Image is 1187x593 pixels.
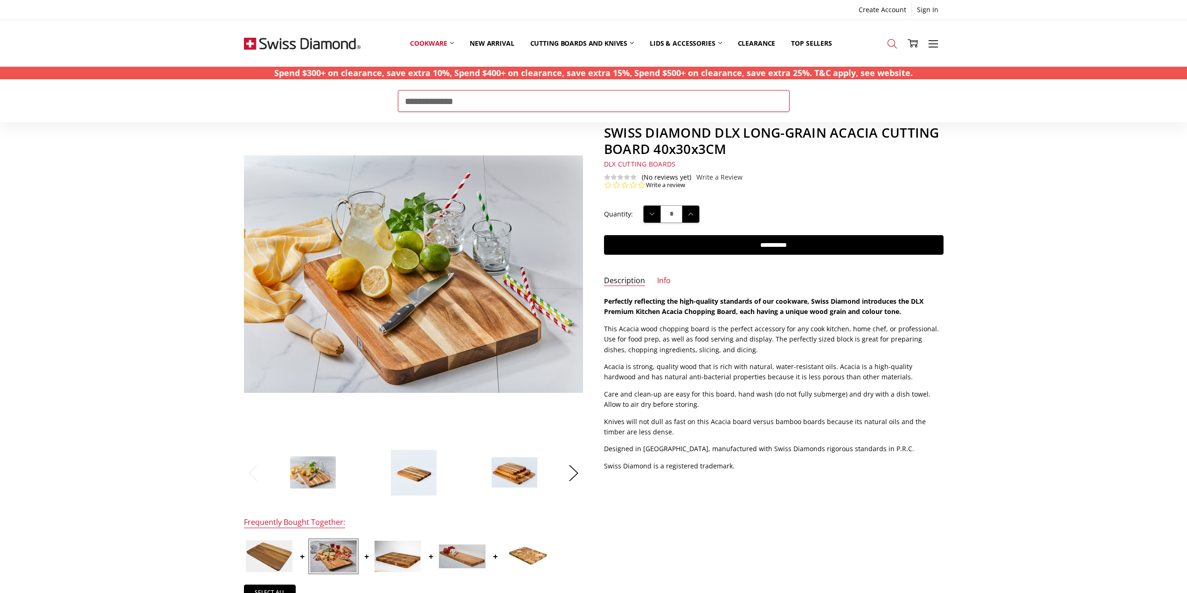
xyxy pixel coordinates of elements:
img: SWISS DIAMOND DLX LONG-GRAIN ACACIA CUTTING BOARD 40x30x3CM [491,457,538,488]
a: Write a review [646,181,685,189]
a: Clearance [730,22,784,64]
button: Previous [244,459,263,487]
a: Lids & Accessories [642,22,729,64]
a: Write a Review [696,174,743,181]
div: Frequently Bought Together: [244,517,345,528]
a: Info [657,276,671,286]
img: SWISS DIAMOND DLX LONG-GRAIN ACACIA CUTTING BOARD 40x30x3CM [290,456,336,489]
p: Designed in [GEOGRAPHIC_DATA], manufactured with Swiss Diamonds rigorous standards in P.R.C. [604,444,944,454]
a: Create Account [854,3,911,16]
a: New arrival [462,22,522,64]
img: SWISS DIAMOND DLX HERRING BONE CUTTING BOARD 40x30x3CM [375,541,421,572]
a: Cookware [402,22,462,64]
a: Sign In [912,3,944,16]
h1: SWISS DIAMOND DLX LONG-GRAIN ACACIA CUTTING BOARD 40x30x3CM [604,125,944,157]
img: Free Shipping On Every Order [244,20,361,67]
button: Next [564,459,583,487]
p: Care and clean-up are easy for this board, hand wash (do not fully submerge) and dry with a dish ... [604,389,944,410]
a: Top Sellers [783,22,840,64]
label: Quantity: [604,209,633,219]
p: Swiss Diamond is a registered trademark. [604,461,944,471]
p: Acacia is strong, quality wood that is rich with natural, water-resistant oils. Acacia is a high-... [604,362,944,383]
p: Spend $300+ on clearance, save extra 10%, Spend $400+ on clearance, save extra 15%, Spend $500+ o... [274,67,913,79]
img: SWISS DIAMOND DLX LONG-GRAIN ACACIA CUTTING BOARD 50x35x3CM [246,540,292,572]
a: Cutting boards and knives [522,22,642,64]
span: (No reviews yet) [642,174,691,181]
p: Knives will not dull as fast on this Acacia board versus bamboo boards because its natural oils a... [604,417,944,438]
img: SWISS DIAMOND DLX LONG-GRAIN ACACIA CUTTING BOARD 40x30x3CM [390,449,437,496]
img: SWISS DIAMOND DLX LONG-GRAIN Acacia Serving Board 60x20x2.5cm [439,544,486,568]
p: This Acacia wood chopping board is the perfect accessory for any cook kitchen, home chef, or prof... [604,324,944,355]
img: SWISS DIAMOND DLX HERRINGBONE ACACIA CUTTING BOARD 50x38x3cm [503,541,550,572]
img: SWISS DIAMOND DLX LONG-GRAIN ACACIA CUTTING BOARD 60x40x3CM [310,540,357,572]
a: Description [604,276,645,286]
strong: Perfectly reflecting the high-quality standards of our cookware, Swiss Diamond introduces the DLX... [604,297,923,316]
span: DLX Cutting Boards [604,160,676,168]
